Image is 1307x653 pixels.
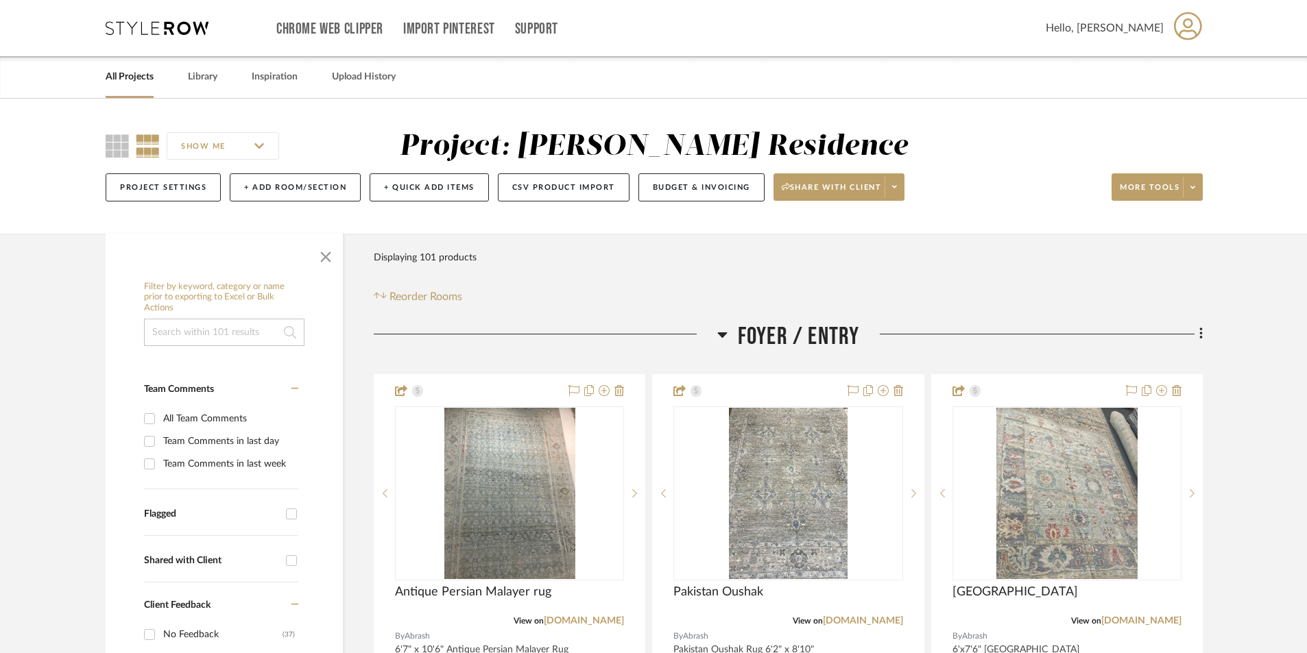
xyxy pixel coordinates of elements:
a: Support [515,23,558,35]
span: Abrash [405,630,430,643]
img: Persian Sultanabad [996,408,1138,579]
a: [DOMAIN_NAME] [1101,616,1182,626]
button: + Quick Add Items [370,173,489,201]
span: By [673,630,683,643]
span: By [952,630,962,643]
img: Antique Persian Malayer rug [444,408,575,579]
a: All Projects [106,68,154,86]
button: Project Settings [106,173,221,201]
div: No Feedback [163,624,283,645]
div: (37) [283,624,295,645]
span: Abrash [683,630,708,643]
span: Client Feedback [144,600,211,610]
a: Upload History [332,68,396,86]
button: Reorder Rooms [374,288,462,305]
span: Pakistan Oushak [673,584,763,600]
span: More tools [1120,182,1179,203]
span: Antique Persian Malayer rug [395,584,551,600]
input: Search within 101 results [144,319,304,346]
a: Library [188,68,217,86]
a: [DOMAIN_NAME] [823,616,903,626]
span: By [395,630,405,643]
h6: Filter by keyword, category or name prior to exporting to Excel or Bulk Actions [144,282,304,314]
span: Reorder Rooms [389,288,462,305]
a: Import Pinterest [403,23,495,35]
div: Flagged [144,508,279,520]
a: Chrome Web Clipper [276,23,383,35]
button: Close [312,241,339,268]
button: + Add Room/Section [230,173,361,201]
div: Displaying 101 products [374,244,477,271]
button: Budget & Invoicing [638,173,765,201]
span: Abrash [962,630,987,643]
button: CSV Product Import [498,173,629,201]
a: Inspiration [252,68,298,86]
span: [GEOGRAPHIC_DATA] [952,584,1078,600]
span: Hello, [PERSON_NAME] [1046,20,1164,36]
span: Share with client [782,182,882,203]
span: View on [1071,617,1101,625]
div: Project: [PERSON_NAME] Residence [400,132,908,161]
div: Team Comments in last week [163,453,295,475]
img: Pakistan Oushak [729,408,848,579]
span: Team Comments [144,384,214,394]
span: View on [793,617,823,625]
div: Shared with Client [144,555,279,567]
div: All Team Comments [163,408,295,430]
button: More tools [1112,173,1203,201]
span: Foyer / Entry [738,322,860,352]
button: Share with client [774,173,905,201]
span: View on [514,617,544,625]
a: [DOMAIN_NAME] [544,616,624,626]
div: Team Comments in last day [163,430,295,452]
